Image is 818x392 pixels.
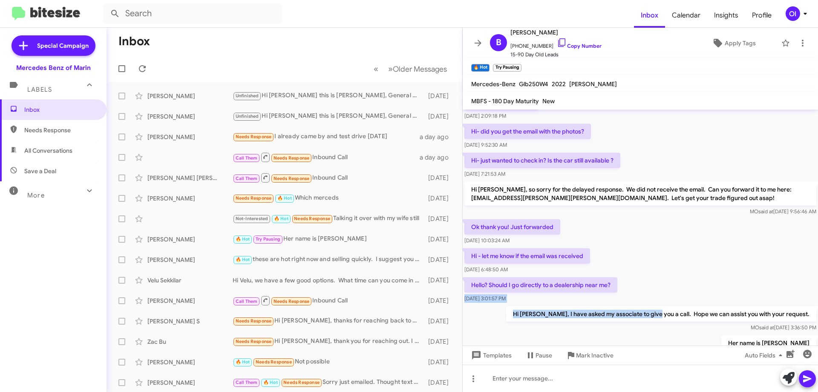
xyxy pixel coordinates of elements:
div: Inbound Call [233,295,424,306]
span: Unfinished [236,93,259,99]
div: Talking it over with my wife still [233,214,424,224]
div: Hi [PERSON_NAME] this is [PERSON_NAME], General Manager at Mercedes Benz of Marin. I saw you conn... [233,91,424,101]
span: Needs Response [283,380,320,385]
span: Labels [27,86,52,93]
span: Needs Response [236,318,272,324]
div: [DATE] [424,215,455,223]
div: [DATE] [424,358,455,366]
small: Try Pausing [493,64,521,72]
div: [PERSON_NAME] [PERSON_NAME] [147,174,233,182]
p: Hi [PERSON_NAME], I have asked my associate to give you a call. Hope we can assist you with your ... [506,306,816,322]
div: [DATE] [424,296,455,305]
span: 🔥 Hot [236,236,250,242]
span: [PHONE_NUMBER] [510,38,602,50]
div: [DATE] [424,112,455,121]
input: Search [103,3,282,24]
span: Needs Response [294,216,330,221]
small: 🔥 Hot [471,64,490,72]
button: OI [778,6,809,21]
p: Hello? Should I go directly to a dealership near me? [464,277,617,293]
span: « [374,64,378,74]
span: Inbox [24,105,97,114]
span: Call Them [236,176,258,181]
span: 🔥 Hot [236,359,250,365]
p: Hi- did you get the email with the photos? [464,124,591,139]
div: [PERSON_NAME] [147,194,233,203]
span: Save a Deal [24,167,56,175]
button: Apply Tags [690,35,777,51]
div: [DATE] [424,317,455,325]
p: Hi- just wanted to check in? Is the car still available ? [464,153,620,168]
span: MO [DATE] 3:36:50 PM [751,324,816,331]
span: Glb250W4 [519,80,548,88]
span: Try Pausing [256,236,280,242]
div: Velu Sekkilar [147,276,233,285]
div: [PERSON_NAME] [147,92,233,100]
span: Mercedes-Benz [471,80,516,88]
span: [DATE] 7:21:53 AM [464,171,505,177]
span: Needs Response [274,299,310,304]
div: OI [786,6,800,21]
nav: Page navigation example [369,60,452,78]
div: [DATE] [424,337,455,346]
span: said at [759,324,774,331]
span: [PERSON_NAME] [510,27,602,38]
span: 15-90 Day Old Leads [510,50,602,59]
span: Auto Fields [745,348,786,363]
div: Inbound Call [233,172,424,183]
div: [DATE] [424,378,455,387]
span: » [388,64,393,74]
span: 🔥 Hot [236,257,250,262]
span: B [496,36,501,49]
div: [PERSON_NAME] [147,235,233,244]
div: Inbound Call [233,152,420,163]
div: Zac Bu [147,337,233,346]
button: Next [383,60,452,78]
div: Her name is [PERSON_NAME] [233,234,424,244]
span: More [27,192,45,199]
span: Needs Response [274,155,310,161]
span: [DATE] 2:09:18 PM [464,113,506,119]
span: Call Them [236,380,258,385]
span: Special Campaign [37,41,89,50]
div: [DATE] [424,276,455,285]
span: 🔥 Hot [263,380,278,385]
span: Not-Interested [236,216,268,221]
div: [DATE] [424,194,455,203]
div: Hi [PERSON_NAME] this is [PERSON_NAME], General Manager at Mercedes Benz of Marin. I saw you conn... [233,111,424,121]
span: Pause [536,348,552,363]
a: Copy Number [557,43,602,49]
div: [PERSON_NAME] [147,112,233,121]
span: MBFS - 180 Day Maturity [471,97,539,105]
div: [PERSON_NAME] S [147,317,233,325]
div: [DATE] [424,256,455,264]
span: Mark Inactive [576,348,613,363]
span: Needs Response [236,134,272,139]
div: Hi [PERSON_NAME], thank you for reaching out. I have decided to wait the year end to buy the car. [233,337,424,346]
div: [DATE] [424,235,455,244]
div: [DATE] [424,92,455,100]
div: a day ago [420,153,455,162]
a: Calendar [665,3,707,28]
button: Pause [518,348,559,363]
a: Special Campaign [12,35,95,56]
div: [PERSON_NAME] [147,296,233,305]
span: Call Them [236,299,258,304]
span: 🔥 Hot [274,216,288,221]
span: MO [DATE] 9:56:46 AM [750,208,816,215]
div: I already came by and test drive [DATE] [233,132,420,142]
span: [DATE] 3:01:57 PM [464,295,506,302]
p: Hi [PERSON_NAME], so sorry for the delayed response. We did not receive the email. Can you forwar... [464,182,816,206]
button: Mark Inactive [559,348,620,363]
div: [PERSON_NAME] [147,256,233,264]
span: 2022 [552,80,566,88]
p: Hi - let me know if the email was received [464,248,590,264]
a: Inbox [634,3,665,28]
span: Needs Response [274,176,310,181]
div: Not possible [233,357,424,367]
span: Needs Response [24,126,97,134]
div: [PERSON_NAME] [147,378,233,387]
span: Insights [707,3,745,28]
